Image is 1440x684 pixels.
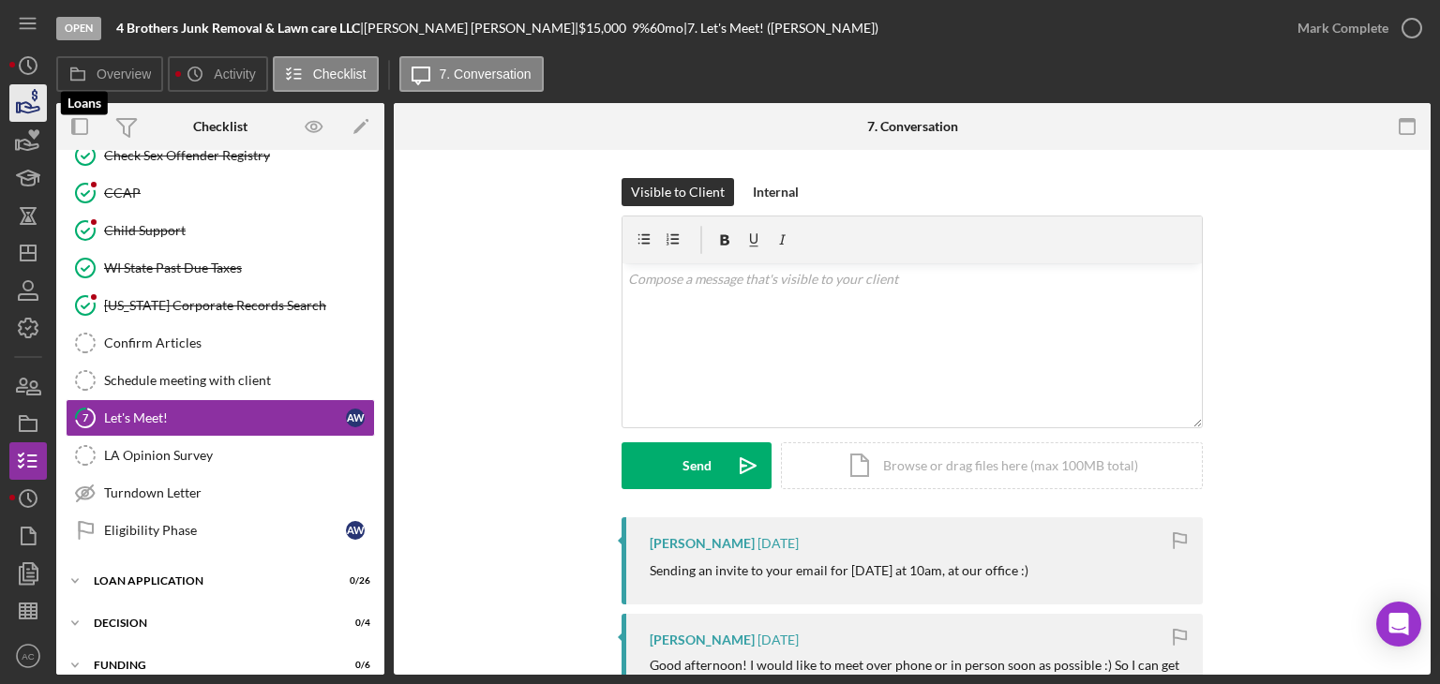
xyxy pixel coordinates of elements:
button: Visible to Client [622,178,734,206]
a: Turndown Letter [66,474,375,512]
b: 4 Brothers Junk Removal & Lawn care LLC [116,20,360,36]
div: 0 / 6 [337,660,370,671]
div: LA Opinion Survey [104,448,374,463]
div: Visible to Client [631,178,725,206]
button: Activity [168,56,267,92]
div: 0 / 26 [337,575,370,587]
div: 0 / 4 [337,617,370,629]
label: 7. Conversation [440,67,532,82]
div: 60 mo [650,21,683,36]
label: Checklist [313,67,367,82]
div: Loan Application [94,575,323,587]
label: Overview [97,67,151,82]
div: WI State Past Due Taxes [104,260,374,275]
div: | [116,21,364,36]
div: Open Intercom Messenger [1376,602,1421,647]
div: Checklist [193,119,247,134]
text: AC [22,651,34,662]
div: Let's Meet! [104,410,346,425]
a: WI State Past Due Taxes [66,249,375,287]
div: Eligibility Phase [104,523,346,538]
a: Child Support [66,212,375,249]
span: $15,000 [578,20,626,36]
label: Activity [214,67,255,82]
div: [PERSON_NAME] [650,536,755,551]
div: 7. Conversation [867,119,958,134]
a: Check Sex Offender Registry [66,137,375,174]
a: [US_STATE] Corporate Records Search [66,287,375,324]
time: 2025-08-21 17:22 [757,632,799,647]
div: Funding [94,660,323,671]
time: 2025-08-25 15:28 [757,536,799,551]
button: Checklist [273,56,379,92]
a: CCAP [66,174,375,212]
div: 9 % [632,21,650,36]
a: Eligibility PhaseAW [66,512,375,549]
div: A W [346,409,365,427]
button: AC [9,637,47,675]
div: Internal [753,178,799,206]
button: Mark Complete [1279,9,1431,47]
a: 7Let's Meet!AW [66,399,375,437]
div: Send [682,442,712,489]
div: Confirm Articles [104,335,374,350]
div: Turndown Letter [104,485,374,500]
div: Schedule meeting with client [104,373,374,388]
div: | 7. Let's Meet! ([PERSON_NAME]) [683,21,878,36]
div: A W [346,521,365,540]
div: [PERSON_NAME] [650,632,755,647]
div: Open [56,17,101,40]
div: [PERSON_NAME] [PERSON_NAME] | [364,21,578,36]
tspan: 7 [82,411,89,424]
button: Internal [743,178,808,206]
a: LA Opinion Survey [66,437,375,474]
div: Mark Complete [1297,9,1388,47]
div: Decision [94,617,323,629]
a: Confirm Articles [66,324,375,362]
p: Sending an invite to your email for [DATE] at 10am, at our office :) [650,560,1028,581]
button: Overview [56,56,163,92]
div: Child Support [104,223,374,238]
button: Send [622,442,772,489]
a: Schedule meeting with client [66,362,375,399]
button: 7. Conversation [399,56,544,92]
div: CCAP [104,186,374,201]
div: [US_STATE] Corporate Records Search [104,298,374,313]
div: Check Sex Offender Registry [104,148,374,163]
